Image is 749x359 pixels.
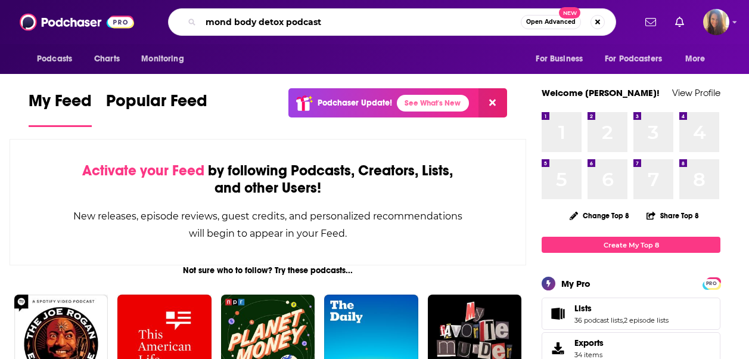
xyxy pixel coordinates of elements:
[623,316,624,324] span: ,
[703,9,729,35] button: Show profile menu
[70,208,466,242] div: New releases, episode reviews, guest credits, and personalized recommendations will begin to appe...
[318,98,392,108] p: Podchaser Update!
[624,316,669,324] a: 2 episode lists
[574,316,623,324] a: 36 podcast lists
[37,51,72,67] span: Podcasts
[574,351,604,359] span: 34 items
[561,278,591,289] div: My Pro
[133,48,199,70] button: open menu
[526,19,576,25] span: Open Advanced
[20,11,134,33] img: Podchaser - Follow, Share and Rate Podcasts
[542,298,720,330] span: Lists
[141,51,184,67] span: Monitoring
[10,265,526,276] div: Not sure who to follow? Try these podcasts...
[168,8,616,36] div: Search podcasts, credits, & more...
[29,91,92,118] span: My Feed
[574,338,604,348] span: Exports
[704,278,719,287] a: PRO
[106,91,207,127] a: Popular Feed
[536,51,583,67] span: For Business
[527,48,598,70] button: open menu
[574,303,592,314] span: Lists
[546,340,570,357] span: Exports
[574,303,669,314] a: Lists
[201,13,521,32] input: Search podcasts, credits, & more...
[82,162,204,179] span: Activate your Feed
[546,305,570,322] a: Lists
[86,48,127,70] a: Charts
[670,12,689,32] a: Show notifications dropdown
[94,51,120,67] span: Charts
[70,162,466,197] div: by following Podcasts, Creators, Lists, and other Users!
[605,51,662,67] span: For Podcasters
[106,91,207,118] span: Popular Feed
[704,279,719,288] span: PRO
[597,48,679,70] button: open menu
[685,51,706,67] span: More
[521,15,581,29] button: Open AdvancedNew
[646,204,700,227] button: Share Top 8
[562,208,636,223] button: Change Top 8
[559,7,580,18] span: New
[641,12,661,32] a: Show notifications dropdown
[542,237,720,253] a: Create My Top 8
[29,91,92,127] a: My Feed
[29,48,88,70] button: open menu
[672,87,720,98] a: View Profile
[703,9,729,35] img: User Profile
[542,87,660,98] a: Welcome [PERSON_NAME]!
[397,95,469,112] a: See What's New
[703,9,729,35] span: Logged in as AHartman333
[677,48,720,70] button: open menu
